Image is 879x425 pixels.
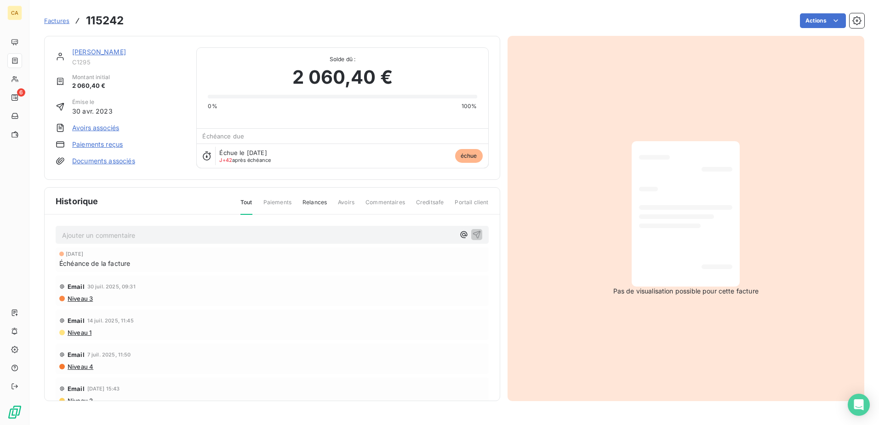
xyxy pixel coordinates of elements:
[87,352,131,357] span: 7 juil. 2025, 11:50
[68,283,85,290] span: Email
[87,284,136,289] span: 30 juil. 2025, 09:31
[68,351,85,358] span: Email
[72,98,113,106] span: Émise le
[56,195,98,207] span: Historique
[219,157,271,163] span: après échéance
[462,102,477,110] span: 100%
[59,258,130,268] span: Échéance de la facture
[72,73,110,81] span: Montant initial
[416,198,444,214] span: Creditsafe
[72,156,135,166] a: Documents associés
[67,329,91,336] span: Niveau 1
[68,317,85,324] span: Email
[72,140,123,149] a: Paiements reçus
[800,13,846,28] button: Actions
[365,198,405,214] span: Commentaires
[86,12,124,29] h3: 115242
[66,251,83,257] span: [DATE]
[44,17,69,24] span: Factures
[455,149,483,163] span: échue
[292,63,393,91] span: 2 060,40 €
[67,397,93,404] span: Niveau 2
[455,198,488,214] span: Portail client
[44,16,69,25] a: Factures
[219,149,267,156] span: Échue le [DATE]
[87,318,134,323] span: 14 juil. 2025, 11:45
[240,198,252,215] span: Tout
[68,385,85,392] span: Email
[72,48,126,56] a: [PERSON_NAME]
[219,157,232,163] span: J+42
[67,363,93,370] span: Niveau 4
[303,198,327,214] span: Relances
[848,394,870,416] div: Open Intercom Messenger
[263,198,291,214] span: Paiements
[17,88,25,97] span: 6
[208,55,477,63] span: Solde dû :
[67,295,93,302] span: Niveau 3
[613,287,759,296] span: Pas de visualisation possible pour cette facture
[338,198,354,214] span: Avoirs
[208,102,217,110] span: 0%
[87,386,120,391] span: [DATE] 15:43
[72,58,185,66] span: C1295
[7,6,22,20] div: CA
[72,81,110,91] span: 2 060,40 €
[7,405,22,419] img: Logo LeanPay
[202,132,244,140] span: Échéance due
[72,106,113,116] span: 30 avr. 2023
[72,123,119,132] a: Avoirs associés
